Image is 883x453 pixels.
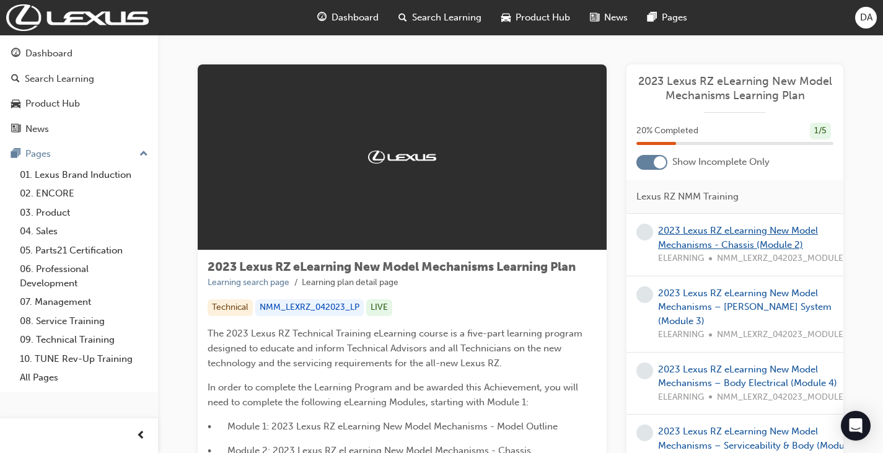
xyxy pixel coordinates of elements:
span: learningRecordVerb_NONE-icon [636,363,653,379]
span: learningRecordVerb_NONE-icon [636,424,653,441]
span: • Module 1: 2023 Lexus RZ eLearning New Model Mechanisms - Model Outline [208,421,558,432]
a: 03. Product [15,203,153,222]
span: pages-icon [11,149,20,160]
a: pages-iconPages [638,5,697,30]
a: 2023 Lexus RZ eLearning New Model Mechanisms - Chassis (Module 2) [658,225,818,250]
a: 07. Management [15,292,153,312]
span: NMM_LEXRZ_042023_MODULE2 [717,252,848,266]
a: Product Hub [5,92,153,115]
div: News [25,122,49,136]
div: Dashboard [25,46,72,61]
span: Dashboard [332,11,379,25]
span: learningRecordVerb_NONE-icon [636,286,653,303]
span: search-icon [398,10,407,25]
span: 20 % Completed [636,124,698,138]
div: LIVE [366,299,392,316]
a: 10. TUNE Rev-Up Training [15,350,153,369]
span: guage-icon [11,48,20,59]
span: search-icon [11,74,20,85]
a: Dashboard [5,42,153,65]
a: 05. Parts21 Certification [15,241,153,260]
a: Learning search page [208,277,289,288]
span: ELEARNING [658,252,704,266]
a: 2023 Lexus RZ eLearning New Model Mechanisms – [PERSON_NAME] System (Module 3) [658,288,832,327]
div: NMM_LEXRZ_042023_LP [255,299,364,316]
div: Product Hub [25,97,80,111]
div: 1 / 5 [810,123,831,139]
span: 2023 Lexus RZ eLearning New Model Mechanisms Learning Plan [208,260,576,274]
a: Search Learning [5,68,153,90]
a: 01. Lexus Brand Induction [15,165,153,185]
img: Trak [368,151,436,163]
span: ELEARNING [658,328,704,342]
span: DA [860,11,872,25]
span: ELEARNING [658,390,704,405]
span: car-icon [11,99,20,110]
a: 2023 Lexus RZ eLearning New Model Mechanisms – Body Electrical (Module 4) [658,364,837,389]
div: Open Intercom Messenger [841,411,871,441]
button: Pages [5,143,153,165]
span: Lexus RZ NMM Training [636,190,739,204]
span: In order to complete the Learning Program and be awarded this Achievement, you will need to compl... [208,382,581,408]
span: guage-icon [317,10,327,25]
a: car-iconProduct Hub [491,5,580,30]
button: DashboardSearch LearningProduct HubNews [5,40,153,143]
a: 08. Service Training [15,312,153,331]
span: Show Incomplete Only [672,155,770,169]
span: news-icon [11,124,20,135]
a: 09. Technical Training [15,330,153,350]
div: Search Learning [25,72,94,86]
span: news-icon [590,10,599,25]
span: The 2023 Lexus RZ Technical Training eLearning course is a five-part learning program designed to... [208,328,585,369]
div: Technical [208,299,253,316]
li: Learning plan detail page [302,276,398,290]
button: DA [855,7,877,29]
a: 02. ENCORE [15,184,153,203]
a: news-iconNews [580,5,638,30]
span: prev-icon [136,428,146,444]
a: 04. Sales [15,222,153,241]
span: learningRecordVerb_NONE-icon [636,224,653,240]
a: 2023 Lexus RZ eLearning New Model Mechanisms Learning Plan [636,74,833,102]
span: News [604,11,628,25]
img: Trak [6,4,149,31]
span: Product Hub [516,11,570,25]
div: Pages [25,147,51,161]
span: NMM_LEXRZ_042023_MODULE_3 [717,328,853,342]
a: All Pages [15,368,153,387]
span: NMM_LEXRZ_042023_MODULE_4 [717,390,853,405]
a: guage-iconDashboard [307,5,389,30]
a: search-iconSearch Learning [389,5,491,30]
span: up-icon [139,146,148,162]
span: car-icon [501,10,511,25]
a: 06. Professional Development [15,260,153,292]
span: pages-icon [648,10,657,25]
span: Pages [662,11,687,25]
a: News [5,118,153,141]
span: Search Learning [412,11,481,25]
